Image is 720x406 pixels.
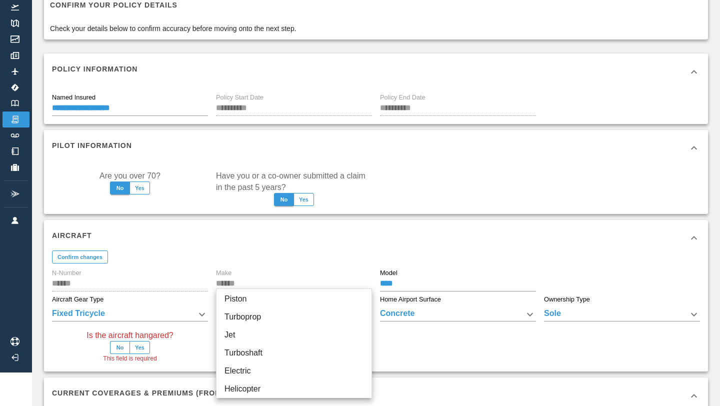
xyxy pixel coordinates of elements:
[216,290,371,308] li: Piston
[216,326,371,344] li: Jet
[216,344,371,362] li: Turboshaft
[216,308,371,326] li: Turboprop
[216,362,371,380] li: Electric
[216,380,371,398] li: Helicopter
